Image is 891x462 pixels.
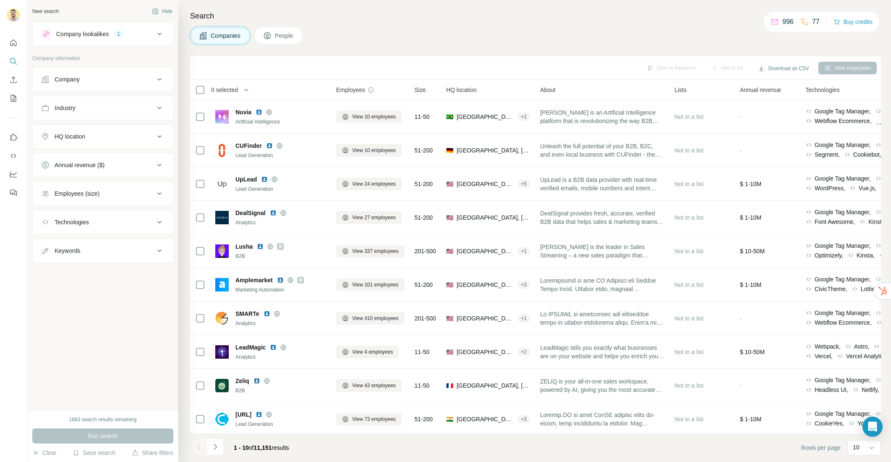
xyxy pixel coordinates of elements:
span: Google Tag Manager, [815,309,871,317]
span: Netlify, [862,386,879,394]
img: Logo of LeadMagic [215,345,229,359]
div: Open Intercom Messenger [862,417,883,437]
button: Clear [32,449,56,457]
span: [GEOGRAPHIC_DATA], [GEOGRAPHIC_DATA] [457,146,530,155]
span: Google Tag Manager, [815,208,871,216]
button: View 337 employees [336,245,405,257]
div: Keywords [55,247,80,255]
img: Logo of Amplemarket [215,278,229,291]
button: View 73 employees [336,413,402,425]
button: Keywords [33,241,173,261]
span: 201-500 [415,247,436,255]
div: Analytics [235,219,326,226]
span: Not in a list [674,214,703,221]
span: [GEOGRAPHIC_DATA], [US_STATE] [457,348,514,356]
span: LeadMagic tells you exactly what businesses are on your website and helps you enrich your contact... [540,344,664,360]
span: Google Tag Manager, [815,275,871,283]
div: Analytics [235,353,326,361]
div: + 3 [517,415,530,423]
span: WordPress, [815,184,845,192]
span: Kinsta, [868,218,886,226]
div: Industry [55,104,76,112]
span: Not in a list [674,113,703,120]
span: Optimizely, [815,251,843,260]
span: 0 selected [211,86,238,94]
span: Google Tag Manager, [815,107,871,115]
span: Font Awesome, [815,218,855,226]
span: $ 1-10M [740,416,761,423]
span: 🇺🇸 [446,247,453,255]
div: Annual revenue ($) [55,161,105,169]
span: 🇺🇸 [446,348,453,356]
span: [GEOGRAPHIC_DATA], [US_STATE] [457,314,514,323]
span: - [740,382,742,389]
span: Not in a list [674,315,703,322]
span: Lo IPSUMd, si ametconsec adi elitseddoe tempo in utlabor-etdolorema aliqu. Enim'a min ve'qu nostr... [540,310,664,327]
div: Lead Generation [235,152,326,159]
span: Lists [674,86,687,94]
img: Logo of clodura.ai [215,412,229,426]
span: Not in a list [674,248,703,255]
span: Amplemarket [235,276,273,284]
span: DealSignal provides fresh, accurate, verified B2B data that helps sales & marketing teams maximiz... [540,209,664,226]
button: Industry [33,98,173,118]
img: LinkedIn logo [270,210,277,216]
img: LinkedIn logo [277,277,284,283]
div: Artificial Intelligence [235,118,326,126]
span: Vercel, [815,352,833,360]
img: LinkedIn logo [253,378,260,384]
button: Feedback [7,185,20,200]
span: [GEOGRAPHIC_DATA], [US_STATE] [457,180,514,188]
span: SMARTe [235,310,259,318]
div: B2B [235,252,326,260]
span: Annual revenue [740,86,781,94]
span: 11-50 [415,348,430,356]
img: Logo of Zeliq [215,379,229,392]
span: Not in a list [674,416,703,423]
span: ZELIQ is your all-in-one sales workspace, powered by AI, giving you the most accurate prospect da... [540,377,664,394]
span: Zeliq [235,377,249,385]
span: HQ location [446,86,477,94]
span: 🇺🇸 [446,314,453,323]
button: Download as CSV [752,62,815,75]
div: B2B [235,387,326,394]
button: Use Surfe on LinkedIn [7,130,20,145]
button: View 10 employees [336,144,402,157]
span: 1 - 10 [234,444,249,451]
span: View 4 employees [352,348,393,356]
span: 🇺🇸 [446,180,453,188]
img: Logo of Nuvia [215,110,229,123]
span: Webflow Ecommerce, [815,117,872,125]
div: Analytics [235,320,326,327]
div: Company [55,75,80,84]
span: Headless UI, [815,386,848,394]
span: 51-200 [415,180,433,188]
span: View 43 employees [352,382,396,389]
div: 1883 search results remaining [69,416,137,423]
span: $ 10-50M [740,349,765,355]
div: Technologies [55,218,89,226]
h4: Search [190,10,881,22]
span: Nuvia [235,108,251,116]
div: + 1 [517,315,530,322]
button: Share filters [132,449,173,457]
div: Lead Generation [235,420,326,428]
span: DealSignal [235,209,266,217]
span: LottieFiles, [861,285,889,293]
span: Webpack, [815,342,841,351]
img: Logo of SMARTe [215,312,229,325]
span: - [740,113,742,120]
span: 🇧🇷 [446,113,453,121]
button: View 43 employees [336,379,402,392]
button: Search [7,54,20,69]
span: Not in a list [674,181,703,187]
button: Dashboard [7,167,20,182]
span: Cookiebot, [853,150,881,159]
span: UpLead is a B2B data provider with real-time verified emails, mobile numbers and intent data. Get... [540,176,664,192]
button: HQ location [33,126,173,147]
img: LinkedIn logo [256,109,262,115]
img: LinkedIn logo [270,344,277,351]
p: 10 [853,443,860,451]
span: [GEOGRAPHIC_DATA], [US_STATE] [457,281,514,289]
span: Technologies [805,86,840,94]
